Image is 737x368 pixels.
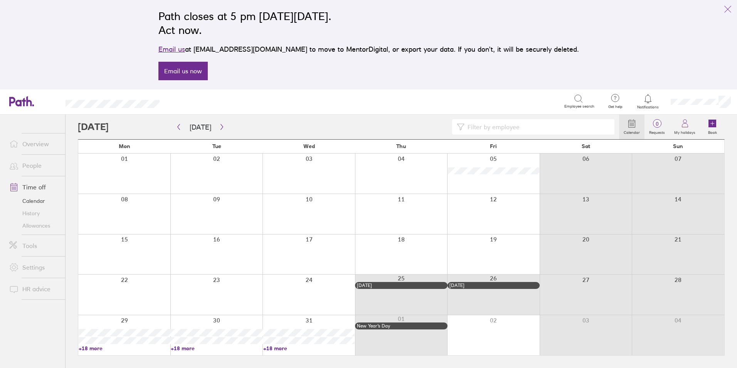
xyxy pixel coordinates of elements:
[636,105,661,110] span: Notifications
[464,120,610,134] input: Filter by employee
[673,143,683,149] span: Sun
[79,345,170,352] a: +18 more
[3,195,65,207] a: Calendar
[158,44,579,55] p: at [EMAIL_ADDRESS][DOMAIN_NAME] to move to MentorDigital, or export your data. If you don’t, it w...
[303,143,315,149] span: Wed
[3,281,65,297] a: HR advice
[119,143,130,149] span: Mon
[670,128,700,135] label: My holidays
[357,323,445,329] div: New Year’s Day
[700,115,725,139] a: Book
[3,207,65,219] a: History
[3,238,65,253] a: Tools
[3,260,65,275] a: Settings
[636,93,661,110] a: Notifications
[619,115,644,139] a: Calendar
[644,121,670,127] span: 0
[3,136,65,152] a: Overview
[449,283,538,288] div: [DATE]
[171,345,262,352] a: +18 more
[3,158,65,173] a: People
[396,143,406,149] span: Thu
[183,121,217,133] button: [DATE]
[582,143,590,149] span: Sat
[3,179,65,195] a: Time off
[603,105,628,109] span: Get help
[490,143,497,149] span: Fri
[703,128,722,135] label: Book
[357,283,445,288] div: [DATE]
[158,62,208,80] a: Email us now
[212,143,221,149] span: Tue
[670,115,700,139] a: My holidays
[158,9,579,37] h2: Path closes at 5 pm [DATE][DATE]. Act now.
[180,98,200,105] div: Search
[158,45,185,53] a: Email us
[644,128,670,135] label: Requests
[3,219,65,232] a: Allowances
[619,128,644,135] label: Calendar
[564,104,594,109] span: Employee search
[644,115,670,139] a: 0Requests
[263,345,355,352] a: +18 more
